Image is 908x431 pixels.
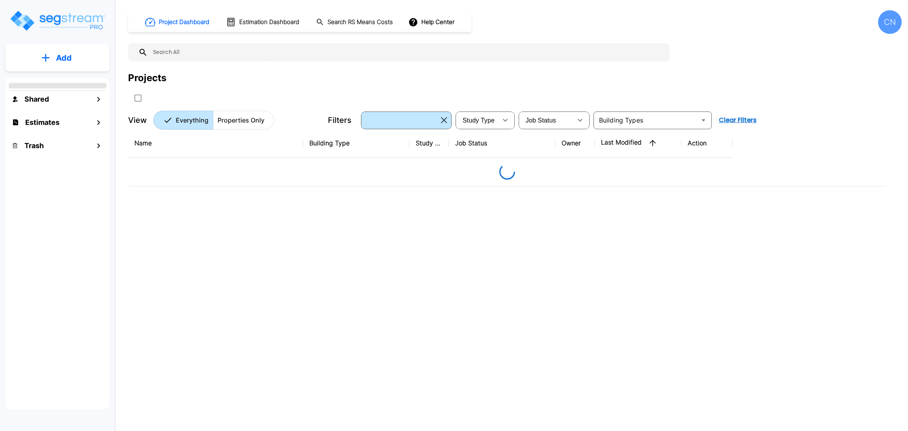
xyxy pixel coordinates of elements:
p: Properties Only [218,115,264,125]
button: Add [6,46,110,69]
div: Select [363,109,438,131]
button: SelectAll [130,90,146,106]
h1: Estimates [25,117,60,128]
button: Search RS Means Costs [313,15,397,30]
button: Open [698,115,709,126]
div: CN [878,10,902,34]
button: Properties Only [213,111,274,130]
th: Last Modified [595,129,681,158]
h1: Project Dashboard [159,18,209,27]
button: Help Center [407,15,458,30]
span: Job Status [526,117,556,124]
p: View [128,114,147,126]
h1: Shared [24,94,49,104]
input: Building Types [596,115,696,126]
th: Job Status [449,129,555,158]
input: Search All [148,43,666,61]
button: Estimation Dashboard [223,14,303,30]
h1: Search RS Means Costs [327,18,393,27]
p: Filters [328,114,352,126]
img: Logo [9,9,106,32]
th: Owner [555,129,595,158]
button: Clear Filters [716,112,760,128]
th: Action [681,129,733,158]
h1: Estimation Dashboard [239,18,299,27]
th: Building Type [303,129,409,158]
div: Select [520,109,572,131]
p: Add [56,52,72,64]
p: Everything [176,115,208,125]
div: Projects [128,71,166,85]
button: Project Dashboard [142,13,214,31]
button: Everything [153,111,213,130]
h1: Trash [24,140,44,151]
th: Name [128,129,303,158]
div: Platform [153,111,274,130]
div: Select [457,109,497,131]
th: Study Type [409,129,449,158]
span: Study Type [463,117,495,124]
